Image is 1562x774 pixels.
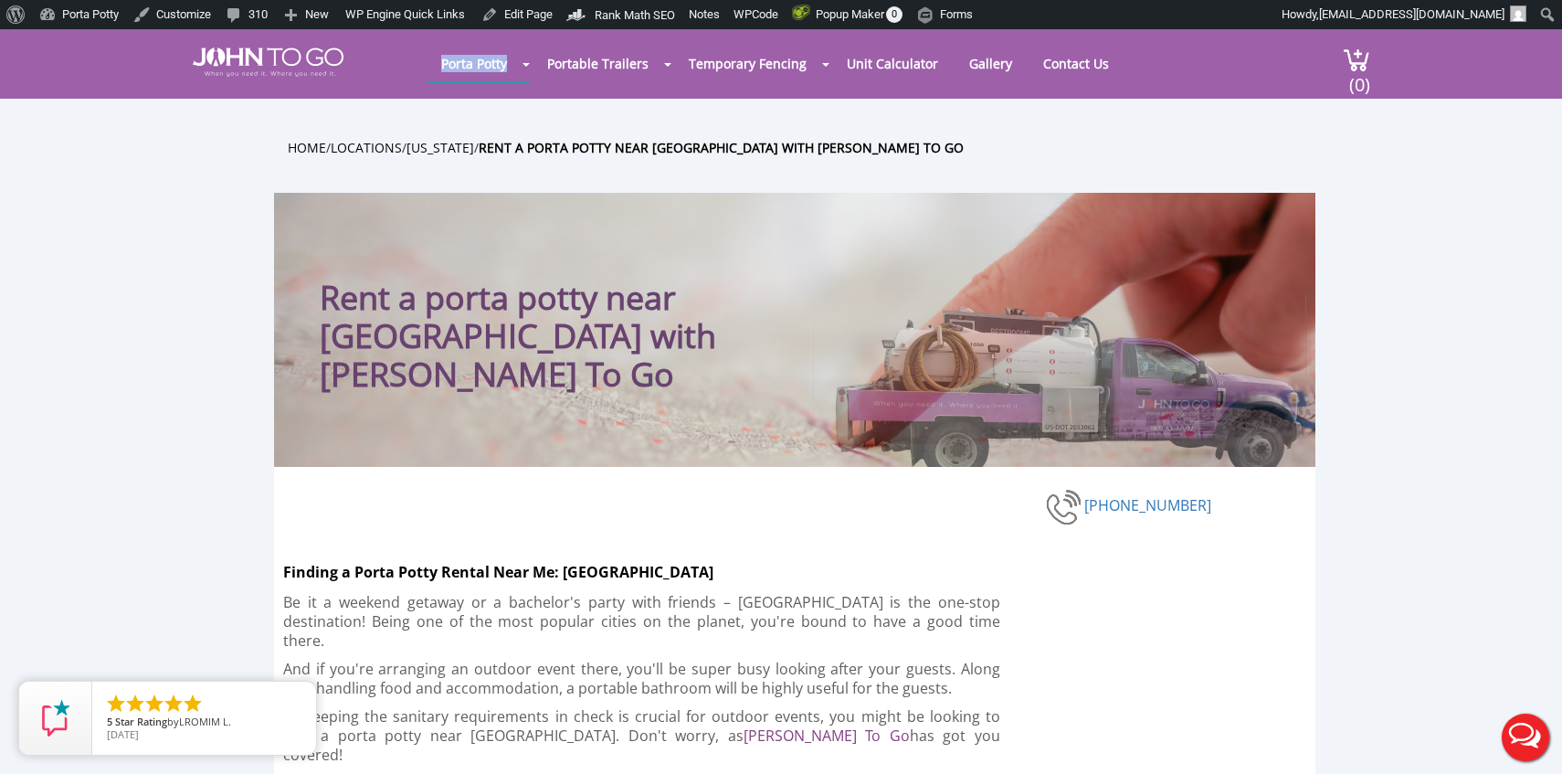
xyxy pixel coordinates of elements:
span: [DATE] [107,727,139,741]
a: Locations [331,139,402,156]
img: Truck [813,297,1306,467]
a: Temporary Fencing [675,46,820,81]
button: Live Chat [1489,701,1562,774]
span: (0) [1348,58,1370,97]
li:  [105,693,127,715]
li:  [124,693,146,715]
li:  [143,693,165,715]
span: Rank Math SEO [595,8,675,22]
p: Be it a weekend getaway or a bachelor's party with friends – [GEOGRAPHIC_DATA] is the one-stop de... [283,593,1000,651]
p: As keeping the sanitary requirements in check is crucial for outdoor events, you might be looking... [283,707,1000,765]
ul: / / / [288,137,1329,158]
a: Portable Trailers [533,46,662,81]
a: Contact Us [1029,46,1123,81]
span: by [107,716,301,729]
img: Review Rating [37,700,74,737]
h2: Finding a Porta Potty Rental Near Me: [GEOGRAPHIC_DATA] [283,551,1046,584]
span: Star Rating [115,715,167,728]
a: [PERSON_NAME] To Go [744,726,910,746]
a: Unit Calculator [833,46,952,81]
a: Rent a porta potty near [GEOGRAPHIC_DATA] with [PERSON_NAME] To Go [479,139,964,156]
p: And if you're arranging an outdoor event there, you'll be super busy looking after your guests. A... [283,660,1000,698]
span: 0 [886,6,902,23]
li:  [163,693,185,715]
span: 5 [107,715,112,728]
span: [EMAIL_ADDRESS][DOMAIN_NAME] [1319,7,1504,21]
span: LROMIM L. [179,715,231,728]
li:  [182,693,204,715]
h1: Rent a porta potty near [GEOGRAPHIC_DATA] with [PERSON_NAME] To Go [320,229,909,394]
a: Home [288,139,326,156]
img: cart a [1343,48,1370,72]
img: phone-number [1046,487,1084,527]
a: Gallery [955,46,1026,81]
a: [PHONE_NUMBER] [1084,495,1211,515]
img: JOHN to go [193,48,343,77]
a: Porta Potty [427,46,521,81]
a: [US_STATE] [406,139,474,156]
